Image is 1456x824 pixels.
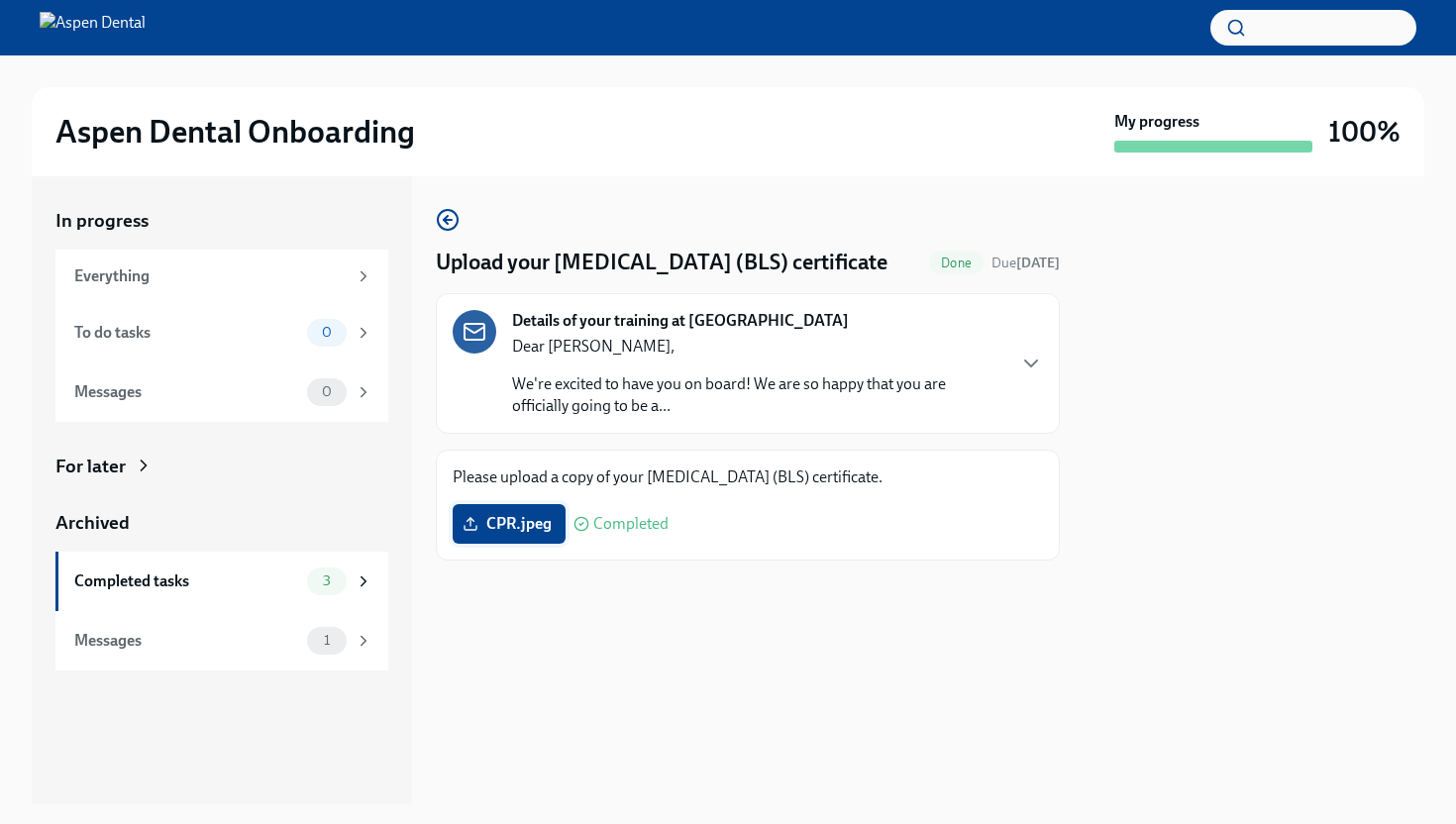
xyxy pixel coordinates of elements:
a: Archived [55,510,388,536]
p: Please upload a copy of your [MEDICAL_DATA] (BLS) certificate. [453,466,1043,488]
a: Messages0 [55,362,388,422]
strong: Details of your training at [GEOGRAPHIC_DATA] [512,310,849,332]
h4: Upload your [MEDICAL_DATA] (BLS) certificate [436,248,887,277]
span: October 14th, 2025 10:00 [991,254,1060,272]
a: For later [55,454,388,479]
a: Completed tasks3 [55,552,388,611]
div: Messages [74,381,299,403]
span: Done [929,256,984,270]
a: To do tasks0 [55,303,388,362]
span: 0 [310,384,344,399]
h2: Aspen Dental Onboarding [55,112,415,152]
span: 0 [310,325,344,340]
img: Aspen Dental [40,12,146,44]
a: Messages1 [55,611,388,670]
div: Everything [74,265,347,287]
a: Everything [55,250,388,303]
div: Completed tasks [74,570,299,592]
span: Due [991,255,1060,271]
a: In progress [55,208,388,234]
p: We're excited to have you on board! We are so happy that you are officially going to be a... [512,373,1003,417]
div: To do tasks [74,322,299,344]
div: Messages [74,630,299,652]
label: CPR.jpeg [453,504,566,544]
span: 1 [312,633,342,648]
strong: [DATE] [1016,255,1060,271]
span: CPR.jpeg [467,514,552,534]
div: For later [55,454,126,479]
h3: 100% [1328,114,1401,150]
span: Completed [593,516,669,532]
p: Dear [PERSON_NAME], [512,336,1003,358]
span: 3 [311,573,343,588]
strong: My progress [1114,111,1199,133]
